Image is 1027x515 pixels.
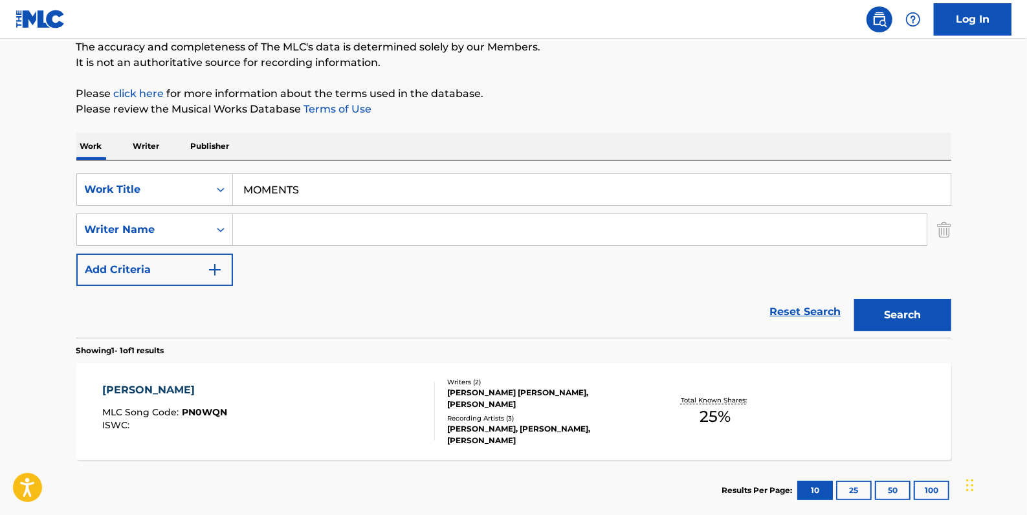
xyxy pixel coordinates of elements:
[681,395,750,405] p: Total Known Shares:
[102,419,133,431] span: ISWC :
[16,10,65,28] img: MLC Logo
[447,423,643,446] div: [PERSON_NAME], [PERSON_NAME], [PERSON_NAME]
[76,254,233,286] button: Add Criteria
[129,133,164,160] p: Writer
[207,262,223,278] img: 9d2ae6d4665cec9f34b9.svg
[102,406,182,418] span: MLC Song Code :
[447,387,643,410] div: [PERSON_NAME] [PERSON_NAME], [PERSON_NAME]
[76,133,106,160] p: Work
[85,182,201,197] div: Work Title
[934,3,1011,36] a: Log In
[797,481,833,500] button: 10
[937,214,951,246] img: Delete Criterion
[872,12,887,27] img: search
[182,406,227,418] span: PN0WQN
[114,87,164,100] a: click here
[102,382,227,398] div: [PERSON_NAME]
[76,173,951,338] form: Search Form
[76,363,951,460] a: [PERSON_NAME]MLC Song Code:PN0WQNISWC:Writers (2)[PERSON_NAME] [PERSON_NAME], [PERSON_NAME]Record...
[764,298,848,326] a: Reset Search
[966,466,974,505] div: Drag
[85,222,201,237] div: Writer Name
[867,6,892,32] a: Public Search
[76,86,951,102] p: Please for more information about the terms used in the database.
[836,481,872,500] button: 25
[76,55,951,71] p: It is not an authoritative source for recording information.
[76,345,164,356] p: Showing 1 - 1 of 1 results
[76,102,951,117] p: Please review the Musical Works Database
[700,405,731,428] span: 25 %
[905,12,921,27] img: help
[187,133,234,160] p: Publisher
[722,485,796,496] p: Results Per Page:
[875,481,911,500] button: 50
[302,103,372,115] a: Terms of Use
[914,481,949,500] button: 100
[447,377,643,387] div: Writers ( 2 )
[962,453,1027,515] iframe: Chat Widget
[447,413,643,423] div: Recording Artists ( 3 )
[900,6,926,32] div: Help
[854,299,951,331] button: Search
[76,39,951,55] p: The accuracy and completeness of The MLC's data is determined solely by our Members.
